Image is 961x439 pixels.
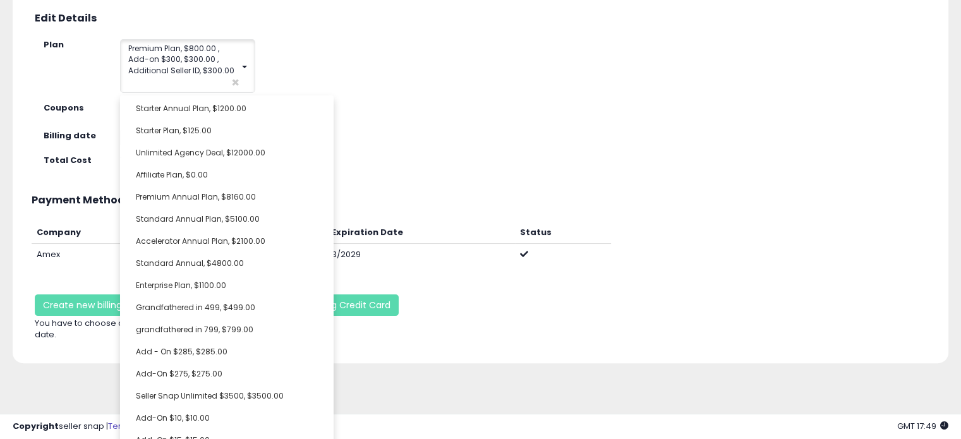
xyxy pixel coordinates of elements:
[111,155,338,167] div: 1400 USD per month
[136,390,284,401] span: Seller Snap Unlimited $3500, $3500.00
[44,129,96,141] strong: Billing date
[136,191,256,202] span: Premium Annual Plan, $8160.00
[44,102,84,114] strong: Coupons
[136,368,222,379] span: Add-On $275, $275.00
[108,420,162,432] a: Terms of Use
[136,280,226,291] span: Enterprise Plan, $1100.00
[136,346,227,357] span: Add - On $285, $285.00
[136,236,265,246] span: Accelerator Annual Plan, $2100.00
[128,43,234,75] span: Premium Plan, $800.00 , Add-on $300, $300.00 , Additional Seller ID, $300.00
[136,125,212,136] span: Starter Plan, $125.00
[25,318,258,341] div: You have to choose at least one plan and a billing date.
[136,302,255,313] span: Grandfathered in 499, $499.00
[32,222,157,244] th: Company
[32,244,157,266] td: Amex
[136,169,208,180] span: Affiliate Plan, $0.00
[136,103,246,114] span: Starter Annual Plan, $1200.00
[136,147,265,158] span: Unlimited Agency Deal, $12000.00
[136,324,253,335] span: grandfathered in 799, $799.00
[136,213,260,224] span: Standard Annual Plan, $5100.00
[44,154,92,166] strong: Total Cost
[231,76,239,89] span: ×
[897,420,948,432] span: 2025-08-11 17:49 GMT
[35,13,926,24] h3: Edit Details
[327,222,515,244] th: Expiration Date
[120,39,256,92] button: Premium Plan, $800.00 , Add-on $300, $300.00 , Additional Seller ID, $300.00 ×
[35,294,130,316] button: Create new billing
[136,412,210,423] span: Add-On $10, $10.00
[13,421,219,433] div: seller snap | |
[13,420,59,432] strong: Copyright
[32,195,929,206] h3: Payment Method
[327,244,515,266] td: 3/2029
[44,39,64,51] strong: Plan
[515,222,612,244] th: Status
[136,258,244,268] span: Standard Annual, $4800.00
